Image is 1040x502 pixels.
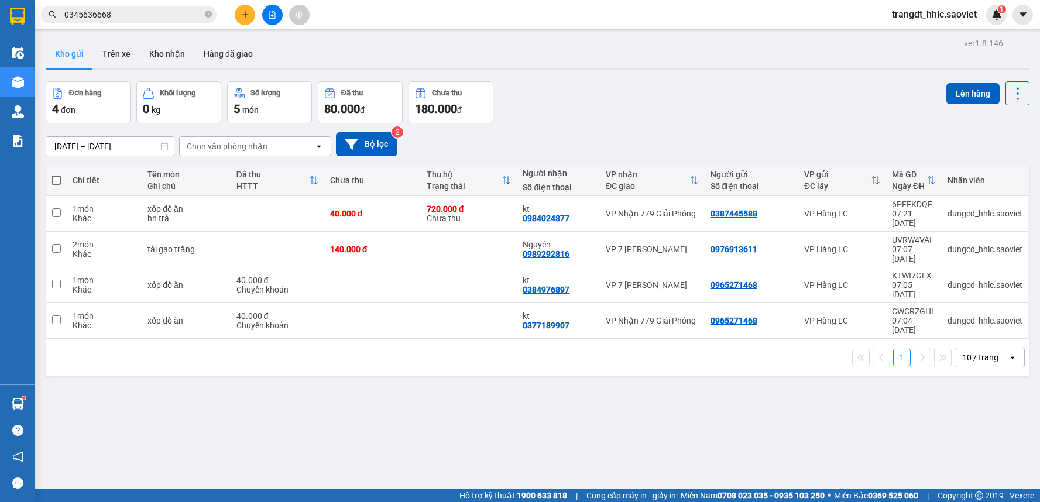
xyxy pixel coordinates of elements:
div: Ghi chú [147,181,224,191]
button: Đơn hàng4đơn [46,81,131,123]
div: Ngày ĐH [892,181,926,191]
span: 5 [234,102,240,116]
button: 1 [893,349,911,366]
div: VP Hàng LC [804,316,880,325]
div: Khác [73,321,136,330]
span: close-circle [205,11,212,18]
span: đ [360,105,365,115]
div: 07:05 [DATE] [892,280,936,299]
sup: 1 [22,396,26,400]
div: Nhân viên [948,176,1022,185]
div: kt [523,276,594,285]
button: plus [235,5,255,25]
div: 0976913611 [711,245,757,254]
div: Mã GD [892,170,926,179]
div: 10 / trang [962,352,998,363]
div: kt [523,204,594,214]
div: 07:04 [DATE] [892,316,936,335]
button: Chưa thu180.000đ [409,81,493,123]
strong: 0369 525 060 [868,491,918,500]
strong: 1900 633 818 [517,491,567,500]
input: Tìm tên, số ĐT hoặc mã đơn [64,8,202,21]
button: Số lượng5món [227,81,312,123]
span: 4 [52,102,59,116]
span: đ [457,105,462,115]
div: Chuyển khoản [236,285,318,294]
div: Đơn hàng [69,89,101,97]
img: solution-icon [12,135,24,147]
span: Miền Bắc [834,489,918,502]
div: 0965271468 [711,280,757,290]
span: đơn [61,105,75,115]
div: VP 7 [PERSON_NAME] [606,245,698,254]
span: aim [295,11,303,19]
div: xốp đồ ăn [147,280,224,290]
div: Khối lượng [160,89,195,97]
div: 720.000 đ [427,204,512,214]
span: 1 [1000,5,1004,13]
div: hn trả [147,214,224,223]
img: logo-vxr [10,8,25,25]
span: Miền Nam [681,489,825,502]
img: icon-new-feature [991,9,1002,20]
span: close-circle [205,9,212,20]
span: notification [12,451,23,462]
img: warehouse-icon [12,398,24,410]
div: 40.000 đ [330,209,415,218]
span: | [927,489,929,502]
span: Cung cấp máy in - giấy in: [586,489,678,502]
span: caret-down [1018,9,1028,20]
div: Chưa thu [427,204,512,223]
div: 07:07 [DATE] [892,245,936,263]
div: xốp đồ ăn [147,316,224,325]
span: file-add [268,11,276,19]
sup: 1 [998,5,1006,13]
img: warehouse-icon [12,76,24,88]
div: VP Hàng LC [804,245,880,254]
div: CWCRZGHL [892,307,936,316]
div: Số điện thoại [523,183,594,192]
div: xốp đồ ăn [147,204,224,214]
div: VP 7 [PERSON_NAME] [606,280,698,290]
div: 0377189907 [523,321,569,330]
span: món [242,105,259,115]
svg: open [1008,353,1017,362]
div: Chọn văn phòng nhận [187,140,267,152]
img: warehouse-icon [12,105,24,118]
div: KTWI7GFX [892,271,936,280]
div: Đã thu [236,170,309,179]
span: 0 [143,102,149,116]
div: VP Hàng LC [804,209,880,218]
button: Hàng đã giao [194,40,262,68]
span: copyright [975,491,983,500]
div: kt [523,311,594,321]
button: caret-down [1012,5,1033,25]
div: VP nhận [606,170,689,179]
span: trangdt_hhlc.saoviet [883,7,986,22]
span: question-circle [12,425,23,436]
strong: 0708 023 035 - 0935 103 250 [718,491,825,500]
div: Chưa thu [432,89,462,97]
div: 6PFFKDQF [892,200,936,209]
sup: 2 [392,126,403,138]
div: VP Nhận 779 Giải Phóng [606,316,698,325]
button: Khối lượng0kg [136,81,221,123]
input: Select a date range. [46,137,174,156]
span: kg [152,105,160,115]
button: Kho nhận [140,40,194,68]
div: 1 món [73,276,136,285]
div: dungcd_hhlc.saoviet [948,316,1022,325]
div: ĐC lấy [804,181,871,191]
div: Khác [73,214,136,223]
div: Trạng thái [427,181,502,191]
div: dungcd_hhlc.saoviet [948,245,1022,254]
th: Toggle SortBy [886,165,942,196]
div: 140.000 đ [330,245,415,254]
button: aim [289,5,310,25]
div: Số lượng [250,89,280,97]
th: Toggle SortBy [798,165,886,196]
span: plus [241,11,249,19]
div: Người nhận [523,169,594,178]
div: 40.000 đ [236,311,318,321]
div: Thu hộ [427,170,502,179]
